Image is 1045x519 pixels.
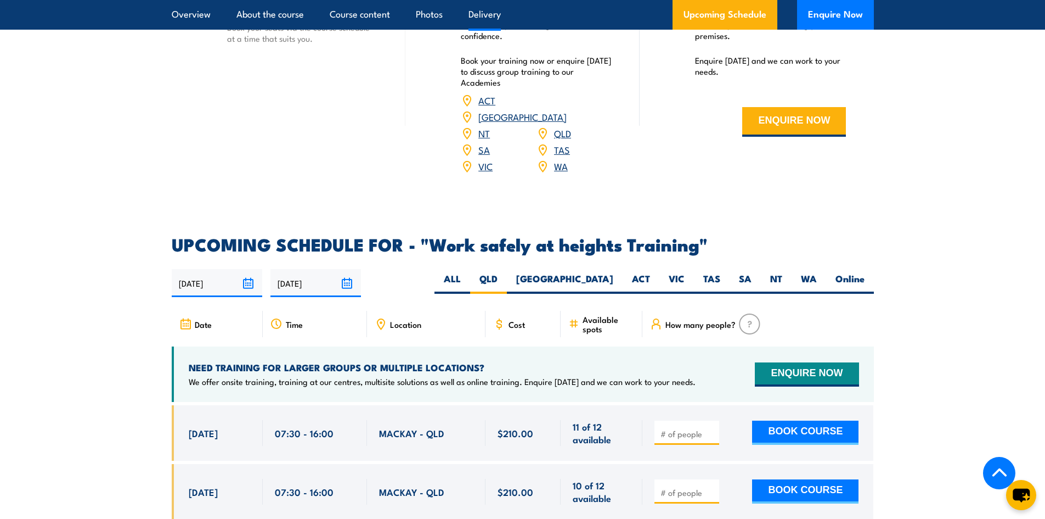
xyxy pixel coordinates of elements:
span: 11 of 12 available [573,420,630,446]
span: 10 of 12 available [573,479,630,505]
span: [DATE] [189,427,218,439]
span: Cost [509,320,525,329]
button: ENQUIRE NOW [742,107,846,137]
span: Time [286,320,303,329]
span: Date [195,320,212,329]
a: VIC [478,159,493,172]
h4: NEED TRAINING FOR LARGER GROUPS OR MULTIPLE LOCATIONS? [189,361,696,373]
label: NT [761,272,792,294]
button: BOOK COURSE [752,421,858,445]
span: 07:30 - 16:00 [275,427,334,439]
p: Book your seats via the course schedule at a time that suits you. [227,22,379,44]
label: Online [826,272,874,294]
span: MACKAY - QLD [379,427,444,439]
a: QLD [554,126,571,139]
p: Enquire [DATE] and we can work to your needs. [695,55,846,77]
label: ALL [434,272,470,294]
span: $210.00 [498,427,533,439]
span: How many people? [665,320,736,329]
span: Location [390,320,421,329]
span: [DATE] [189,485,218,498]
span: MACKAY - QLD [379,485,444,498]
a: ACT [478,93,495,107]
button: chat-button [1006,480,1036,510]
span: $210.00 [498,485,533,498]
label: QLD [470,272,507,294]
label: VIC [659,272,694,294]
a: WA [554,159,568,172]
label: SA [730,272,761,294]
span: 07:30 - 16:00 [275,485,334,498]
a: NT [478,126,490,139]
button: ENQUIRE NOW [755,362,858,387]
input: To date [270,269,361,297]
input: From date [172,269,262,297]
a: SA [478,143,490,156]
span: Available spots [583,315,635,333]
label: ACT [623,272,659,294]
label: TAS [694,272,730,294]
input: # of people [660,428,715,439]
p: Book your training now or enquire [DATE] to discuss group training to our Academies [461,55,612,88]
p: We offer onsite training, training at our centres, multisite solutions as well as online training... [189,376,696,387]
a: [GEOGRAPHIC_DATA] [478,110,567,123]
label: [GEOGRAPHIC_DATA] [507,272,623,294]
h2: UPCOMING SCHEDULE FOR - "Work safely at heights Training" [172,236,874,252]
input: # of people [660,487,715,498]
label: WA [792,272,826,294]
button: BOOK COURSE [752,479,858,504]
a: TAS [554,143,570,156]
